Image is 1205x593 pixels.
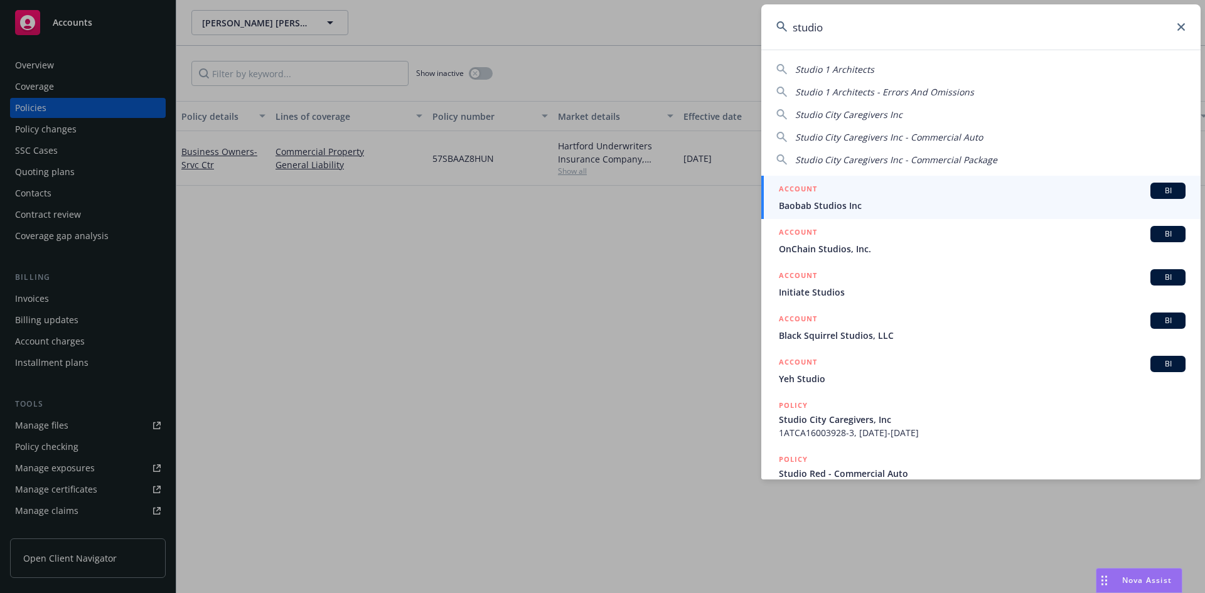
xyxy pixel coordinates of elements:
[779,183,817,198] h5: ACCOUNT
[779,372,1186,385] span: Yeh Studio
[795,131,983,143] span: Studio City Caregivers Inc - Commercial Auto
[779,467,1186,480] span: Studio Red - Commercial Auto
[761,4,1201,50] input: Search...
[1096,568,1182,593] button: Nova Assist
[779,226,817,241] h5: ACCOUNT
[779,426,1186,439] span: 1ATCA16003928-3, [DATE]-[DATE]
[795,86,974,98] span: Studio 1 Architects - Errors And Omissions
[779,199,1186,212] span: Baobab Studios Inc
[1155,228,1181,240] span: BI
[779,356,817,371] h5: ACCOUNT
[795,154,997,166] span: Studio City Caregivers Inc - Commercial Package
[761,176,1201,219] a: ACCOUNTBIBaobab Studios Inc
[795,109,902,120] span: Studio City Caregivers Inc
[1155,315,1181,326] span: BI
[1155,272,1181,283] span: BI
[761,446,1201,500] a: POLICYStudio Red - Commercial Auto
[761,219,1201,262] a: ACCOUNTBIOnChain Studios, Inc.
[795,63,874,75] span: Studio 1 Architects
[1155,185,1181,196] span: BI
[1096,569,1112,592] div: Drag to move
[779,453,808,466] h5: POLICY
[1122,575,1172,585] span: Nova Assist
[779,413,1186,426] span: Studio City Caregivers, Inc
[779,329,1186,342] span: Black Squirrel Studios, LLC
[779,399,808,412] h5: POLICY
[779,286,1186,299] span: Initiate Studios
[761,262,1201,306] a: ACCOUNTBIInitiate Studios
[761,392,1201,446] a: POLICYStudio City Caregivers, Inc1ATCA16003928-3, [DATE]-[DATE]
[779,269,817,284] h5: ACCOUNT
[1155,358,1181,370] span: BI
[779,313,817,328] h5: ACCOUNT
[779,242,1186,255] span: OnChain Studios, Inc.
[761,349,1201,392] a: ACCOUNTBIYeh Studio
[761,306,1201,349] a: ACCOUNTBIBlack Squirrel Studios, LLC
